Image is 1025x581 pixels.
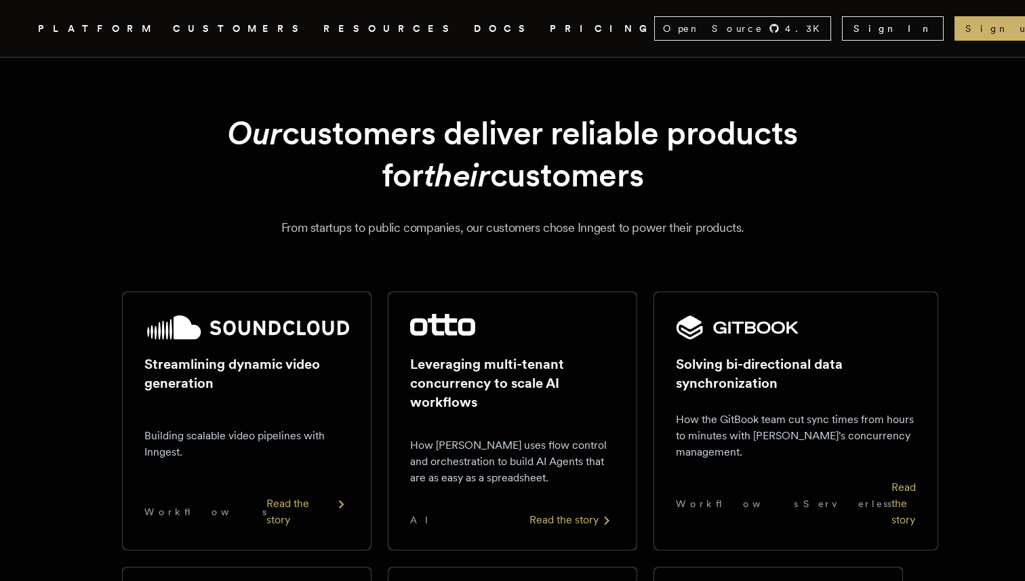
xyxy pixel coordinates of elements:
h2: Solving bi-directional data synchronization [676,355,916,393]
em: their [424,155,490,195]
a: CUSTOMERS [173,20,307,37]
button: RESOURCES [323,20,458,37]
p: How the GitBook team cut sync times from hours to minutes with [PERSON_NAME]'s concurrency manage... [676,412,916,460]
a: DOCS [474,20,534,37]
span: Workflows [144,505,266,519]
div: Read the story [266,496,349,528]
h2: Streamlining dynamic video generation [144,355,349,393]
button: PLATFORM [38,20,157,37]
span: 4.3 K [785,22,828,35]
p: How [PERSON_NAME] uses flow control and orchestration to build AI Agents that are as easy as a sp... [410,437,615,486]
h2: Leveraging multi-tenant concurrency to scale AI workflows [410,355,615,412]
a: Sign In [842,16,944,41]
a: Otto logoLeveraging multi-tenant concurrency to scale AI workflowsHow [PERSON_NAME] uses flow con... [388,292,637,550]
img: SoundCloud [144,314,349,341]
a: GitBook logoSolving bi-directional data synchronizationHow the GitBook team cut sync times from h... [654,292,903,550]
p: From startups to public companies, our customers chose Inngest to power their products. [54,218,971,237]
span: AI [410,513,440,527]
img: GitBook [676,314,799,341]
span: Workflows [676,497,798,510]
div: Read the story [891,479,916,528]
span: Open Source [663,22,763,35]
p: Building scalable video pipelines with Inngest. [144,428,349,460]
h1: customers deliver reliable products for customers [155,112,870,197]
span: Serverless [803,497,891,510]
em: Our [227,113,282,153]
a: SoundCloud logoStreamlining dynamic video generationBuilding scalable video pipelines with Innges... [122,292,371,550]
div: Read the story [529,512,615,528]
a: PRICING [550,20,654,37]
img: Otto [410,314,475,336]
